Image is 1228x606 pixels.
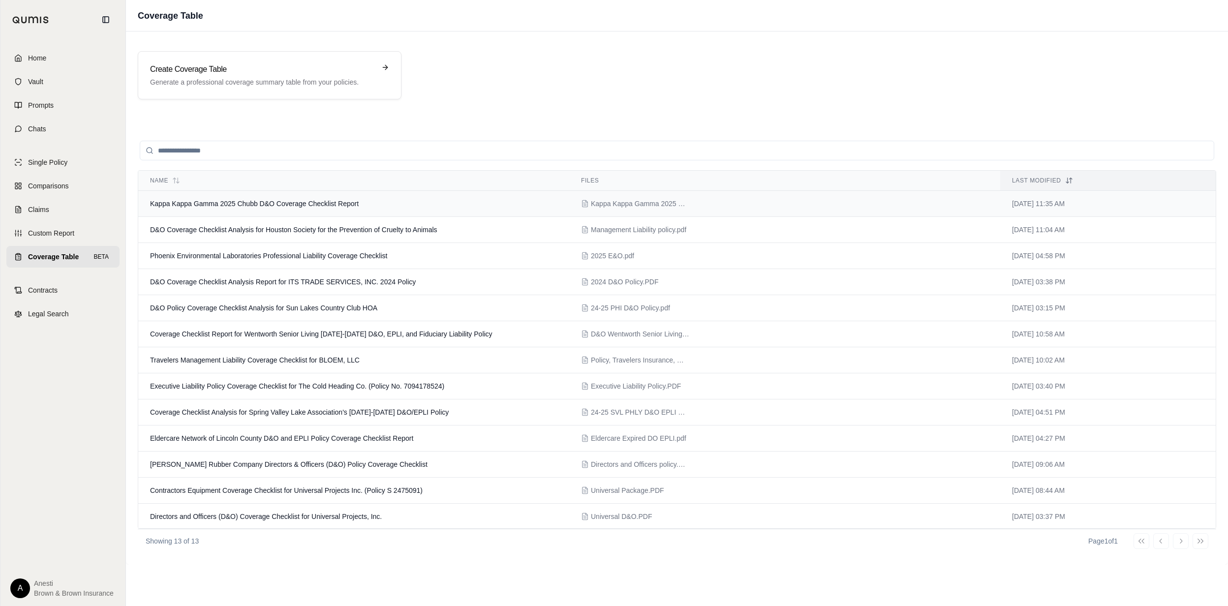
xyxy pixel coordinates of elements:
[28,157,67,167] span: Single Policy
[150,513,382,520] span: Directors and Officers (D&O) Coverage Checklist for Universal Projects, Inc.
[28,53,46,63] span: Home
[6,303,120,325] a: Legal Search
[591,512,652,521] span: Universal D&O.PDF
[28,100,54,110] span: Prompts
[591,303,670,313] span: 24-25 PHI D&O Policy.pdf
[28,205,49,214] span: Claims
[150,304,377,312] span: D&O Policy Coverage Checklist Analysis for Sun Lakes Country Club HOA
[591,433,686,443] span: Eldercare Expired DO EPLI.pdf
[1000,373,1216,399] td: [DATE] 03:40 PM
[1000,504,1216,530] td: [DATE] 03:37 PM
[1000,243,1216,269] td: [DATE] 04:58 PM
[28,77,43,87] span: Vault
[591,407,689,417] span: 24-25 SVL PHLY D&O EPLI Policy.pdf
[6,279,120,301] a: Contracts
[28,252,79,262] span: Coverage Table
[150,330,492,338] span: Coverage Checklist Report for Wentworth Senior Living 2024-2025 D&O, EPLI, and Fiduciary Liabilit...
[6,246,120,268] a: Coverage TableBETA
[591,381,681,391] span: Executive Liability Policy.PDF
[6,118,120,140] a: Chats
[6,175,120,197] a: Comparisons
[1000,399,1216,425] td: [DATE] 04:51 PM
[1000,321,1216,347] td: [DATE] 10:58 AM
[1000,452,1216,478] td: [DATE] 09:06 AM
[1000,478,1216,504] td: [DATE] 08:44 AM
[28,181,68,191] span: Comparisons
[6,151,120,173] a: Single Policy
[591,225,686,235] span: Management Liability policy.pdf
[146,536,199,546] p: Showing 13 of 13
[150,356,360,364] span: Travelers Management Liability Coverage Checklist for BLOEM, LLC
[591,355,689,365] span: Policy, Travelers Insurance, Management Liability 4222025 - 4222026.pdf
[150,77,375,87] p: Generate a professional coverage summary table from your policies.
[28,228,74,238] span: Custom Report
[1000,295,1216,321] td: [DATE] 03:15 PM
[1000,347,1216,373] td: [DATE] 10:02 AM
[1012,177,1204,184] div: Last modified
[1000,217,1216,243] td: [DATE] 11:04 AM
[150,460,428,468] span: Greene Rubber Company Directors & Officers (D&O) Policy Coverage Checklist
[12,16,49,24] img: Qumis Logo
[591,329,689,339] span: D&O Wentworth Senior Living - 2024 Policy.pdf
[34,588,114,598] span: Brown & Brown Insurance
[150,486,423,494] span: Contractors Equipment Coverage Checklist for Universal Projects Inc. (Policy S 2475091)
[28,285,58,295] span: Contracts
[150,252,387,260] span: Phoenix Environmental Laboratories Professional Liability Coverage Checklist
[150,434,413,442] span: Eldercare Network of Lincoln County D&O and EPLI Policy Coverage Checklist Report
[150,177,557,184] div: Name
[591,277,658,287] span: 2024 D&O Policy.PDF
[28,309,69,319] span: Legal Search
[34,578,114,588] span: Anesti
[6,222,120,244] a: Custom Report
[98,12,114,28] button: Collapse sidebar
[28,124,46,134] span: Chats
[150,226,437,234] span: D&O Coverage Checklist Analysis for Houston Society for the Prevention of Cruelty to Animals
[591,459,689,469] span: Directors and Officers policy.PDF
[1000,425,1216,452] td: [DATE] 04:27 PM
[150,382,444,390] span: Executive Liability Policy Coverage Checklist for The Cold Heading Co. (Policy No. 7094178524)
[6,47,120,69] a: Home
[150,63,375,75] h3: Create Coverage Table
[138,9,203,23] h1: Coverage Table
[150,408,449,416] span: Coverage Checklist Analysis for Spring Valley Lake Association's 2024-2025 D&O/EPLI Policy
[150,278,416,286] span: D&O Coverage Checklist Analysis Report for ITS TRADE SERVICES, INC. 2024 Policy
[591,199,689,209] span: Kappa Kappa Gamma 2025 Chubb Financial Management Policy (1).pdf
[150,200,359,208] span: Kappa Kappa Gamma 2025 Chubb D&O Coverage Checklist Report
[1088,536,1118,546] div: Page 1 of 1
[6,71,120,92] a: Vault
[591,251,634,261] span: 2025 E&O.pdf
[10,578,30,598] div: A
[1000,191,1216,217] td: [DATE] 11:35 AM
[91,252,112,262] span: BETA
[6,199,120,220] a: Claims
[1000,269,1216,295] td: [DATE] 03:38 PM
[591,485,664,495] span: Universal Package.PDF
[6,94,120,116] a: Prompts
[569,171,1000,191] th: Files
